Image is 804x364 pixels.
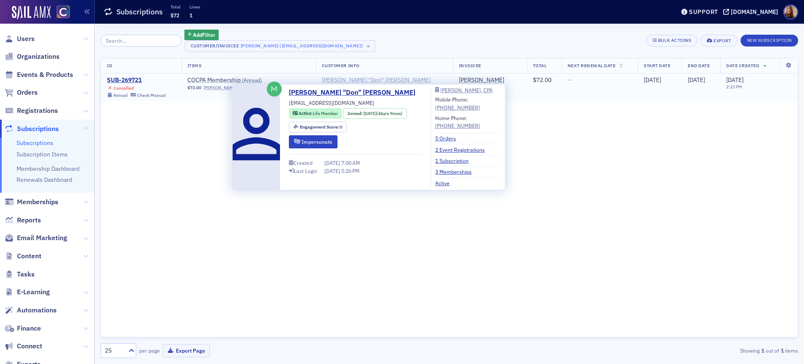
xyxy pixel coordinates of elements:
button: AddFilter [184,30,219,40]
span: Reports [17,216,41,225]
a: [PERSON_NAME] "Don" [PERSON_NAME] [289,88,422,98]
img: SailAMX [57,5,70,19]
div: Mobile Phone: [435,96,480,111]
div: [PERSON_NAME] ([EMAIL_ADDRESS][DOMAIN_NAME]) [241,41,363,50]
button: Bulk Actions [646,35,697,47]
span: Connect [17,342,42,351]
a: Tasks [5,270,35,279]
span: [DATE] [644,76,661,84]
button: Export [700,35,737,47]
a: Subscription Items [16,151,68,158]
a: 3 Memberships [435,168,478,175]
div: Bulk Actions [658,38,691,43]
input: Search… [101,35,181,47]
p: Lines [189,4,200,10]
div: Home Phone: [435,114,480,130]
a: Email Marketing [5,233,67,243]
span: E-Learning [17,287,50,297]
div: [DOMAIN_NAME] [731,8,778,16]
span: Events & Products [17,70,73,79]
a: 5 Orders [435,134,462,142]
span: ID [107,63,112,68]
span: Tasks [17,270,35,279]
span: Total [533,63,547,68]
a: Content [5,252,41,261]
a: View Homepage [51,5,70,20]
span: Orders [17,88,38,97]
span: Next Renewal Date [568,63,616,68]
span: [DATE] [363,110,376,116]
span: Joined : [347,110,363,117]
span: Memberships [17,197,58,207]
a: [PERSON_NAME] "Don" [PERSON_NAME] [322,77,431,84]
span: ( Annual ) [242,77,262,83]
span: Email Marketing [17,233,67,243]
div: (46yrs 9mos) [363,110,403,117]
span: Start Date [644,63,670,68]
span: 1 [189,12,192,19]
a: [PERSON_NAME] [203,85,237,90]
button: [DOMAIN_NAME] [723,9,781,15]
strong: 1 [760,347,766,354]
span: Organizations [17,52,60,61]
a: Subscriptions [16,139,53,147]
a: Memberships [5,197,58,207]
time: 2:23 PM [726,84,742,90]
a: Organizations [5,52,60,61]
span: × [365,42,372,50]
a: Registrations [5,106,58,115]
button: Customer/Invoicee[PERSON_NAME] ([EMAIL_ADDRESS][DOMAIN_NAME])× [184,40,376,52]
a: [PHONE_NUMBER] [435,122,480,129]
a: COCPA Membership (Annual) [187,77,294,84]
a: Events & Products [5,70,73,79]
div: Last Login [294,169,317,173]
a: E-Learning [5,287,50,297]
div: Cancelled [113,85,134,91]
span: Users [17,34,35,44]
span: [DATE] [324,167,341,174]
div: Check Manual [137,93,166,98]
a: Active [435,179,456,187]
span: Customer Info [322,63,359,68]
span: Engagement Score : [300,124,340,130]
label: per page [139,347,160,354]
a: Finance [5,324,41,333]
span: Don McNurlin [459,77,521,84]
div: Annual [113,93,128,98]
span: [DATE] [688,76,705,84]
div: Created [294,161,313,165]
div: Support [689,8,718,16]
a: [PERSON_NAME], CPA [435,88,500,93]
span: Automations [17,306,57,315]
a: Active Life Member [293,110,338,117]
p: Total [170,4,181,10]
a: Reports [5,216,41,225]
a: SUB-269721 [107,77,166,84]
h1: Subscriptions [116,7,163,17]
span: [DATE] [726,76,744,84]
a: Automations [5,306,57,315]
a: [PERSON_NAME] [459,77,504,84]
span: 5:26 PM [341,167,359,174]
div: Engagement Score: 0 [289,122,346,132]
div: Export [713,38,731,43]
span: Items [187,63,202,68]
a: New Subscription [741,36,798,44]
span: $72.00 [187,85,201,90]
a: Users [5,34,35,44]
button: Export Page [163,344,210,357]
a: Connect [5,342,42,351]
div: Active: Active: Life Member [289,108,342,119]
span: — [568,76,572,84]
span: $72 [170,12,179,19]
div: [PHONE_NUMBER] [435,104,480,111]
span: Finance [17,324,41,333]
span: $72.00 [533,76,552,84]
a: Orders [5,88,38,97]
span: End Date [688,63,710,68]
span: Life Member [313,110,338,116]
span: Date Created [726,63,759,68]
